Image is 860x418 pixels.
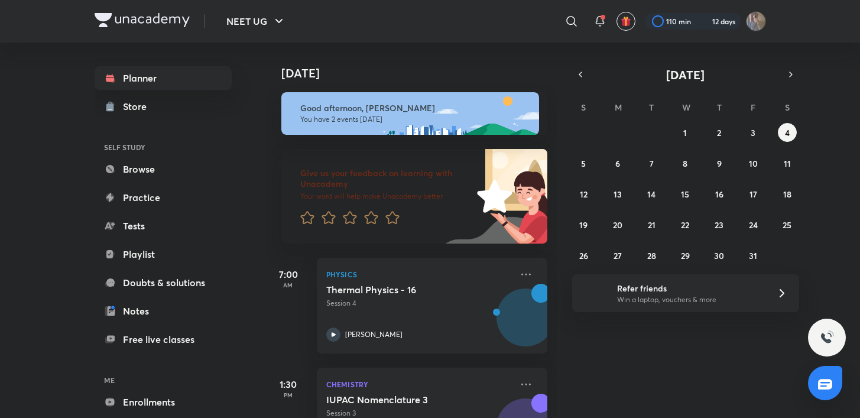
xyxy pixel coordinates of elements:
button: NEET UG [219,9,293,33]
button: October 16, 2025 [710,184,729,203]
button: October 27, 2025 [608,246,627,265]
abbr: October 15, 2025 [681,189,689,200]
abbr: October 25, 2025 [783,219,791,231]
a: Store [95,95,232,118]
button: October 25, 2025 [778,215,797,234]
abbr: October 19, 2025 [579,219,588,231]
button: October 11, 2025 [778,154,797,173]
p: [PERSON_NAME] [345,329,403,340]
button: October 26, 2025 [574,246,593,265]
h6: Good afternoon, [PERSON_NAME] [300,103,528,114]
button: October 3, 2025 [744,123,762,142]
button: October 20, 2025 [608,215,627,234]
button: October 22, 2025 [676,215,695,234]
button: October 21, 2025 [642,215,661,234]
h6: ME [95,370,232,390]
abbr: October 6, 2025 [615,158,620,169]
abbr: Wednesday [682,102,690,113]
button: October 14, 2025 [642,184,661,203]
abbr: October 8, 2025 [683,158,687,169]
abbr: October 18, 2025 [783,189,791,200]
abbr: October 7, 2025 [650,158,654,169]
img: avatar [621,16,631,27]
abbr: October 31, 2025 [749,250,757,261]
h5: 1:30 [265,377,312,391]
abbr: October 10, 2025 [749,158,758,169]
img: ttu [820,330,834,345]
abbr: October 1, 2025 [683,127,687,138]
button: October 8, 2025 [676,154,695,173]
img: streak [698,15,710,27]
h6: Refer friends [617,282,762,294]
abbr: October 27, 2025 [614,250,622,261]
abbr: October 3, 2025 [751,127,755,138]
button: October 31, 2025 [744,246,762,265]
a: Browse [95,157,232,181]
abbr: October 26, 2025 [579,250,588,261]
abbr: October 4, 2025 [785,127,790,138]
abbr: October 12, 2025 [580,189,588,200]
button: October 17, 2025 [744,184,762,203]
abbr: Sunday [581,102,586,113]
abbr: October 14, 2025 [647,189,655,200]
div: Store [123,99,154,114]
a: Tests [95,214,232,238]
button: October 1, 2025 [676,123,695,142]
button: October 7, 2025 [642,154,661,173]
img: Company Logo [95,13,190,27]
p: AM [265,281,312,289]
img: Avatar [497,295,554,352]
button: October 2, 2025 [710,123,729,142]
button: October 6, 2025 [608,154,627,173]
h5: IUPAC Nomenclature 3 [326,394,473,406]
abbr: Tuesday [649,102,654,113]
img: afternoon [281,92,539,135]
img: feedback_image [437,149,547,244]
button: avatar [616,12,635,31]
h5: 7:00 [265,267,312,281]
abbr: Monday [615,102,622,113]
a: Company Logo [95,13,190,30]
p: Physics [326,267,512,281]
abbr: October 9, 2025 [717,158,722,169]
h6: SELF STUDY [95,137,232,157]
button: October 24, 2025 [744,215,762,234]
button: October 13, 2025 [608,184,627,203]
abbr: October 23, 2025 [715,219,723,231]
button: [DATE] [589,66,783,83]
abbr: October 24, 2025 [749,219,758,231]
span: [DATE] [666,67,705,83]
abbr: Saturday [785,102,790,113]
p: Chemistry [326,377,512,391]
button: October 23, 2025 [710,215,729,234]
button: October 12, 2025 [574,184,593,203]
abbr: October 28, 2025 [647,250,656,261]
button: October 4, 2025 [778,123,797,142]
a: Free live classes [95,328,232,351]
abbr: October 30, 2025 [714,250,724,261]
button: October 18, 2025 [778,184,797,203]
button: October 30, 2025 [710,246,729,265]
p: PM [265,391,312,398]
abbr: Friday [751,102,755,113]
p: Win a laptop, vouchers & more [617,294,762,305]
p: You have 2 events [DATE] [300,115,528,124]
button: October 29, 2025 [676,246,695,265]
abbr: October 2, 2025 [717,127,721,138]
a: Playlist [95,242,232,266]
abbr: October 13, 2025 [614,189,622,200]
abbr: October 17, 2025 [749,189,757,200]
button: October 15, 2025 [676,184,695,203]
button: October 5, 2025 [574,154,593,173]
button: October 9, 2025 [710,154,729,173]
img: shubhanshu yadav [746,11,766,31]
a: Doubts & solutions [95,271,232,294]
p: Session 4 [326,298,512,309]
abbr: October 20, 2025 [613,219,622,231]
abbr: October 21, 2025 [648,219,655,231]
a: Planner [95,66,232,90]
abbr: October 29, 2025 [681,250,690,261]
a: Enrollments [95,390,232,414]
button: October 19, 2025 [574,215,593,234]
abbr: Thursday [717,102,722,113]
